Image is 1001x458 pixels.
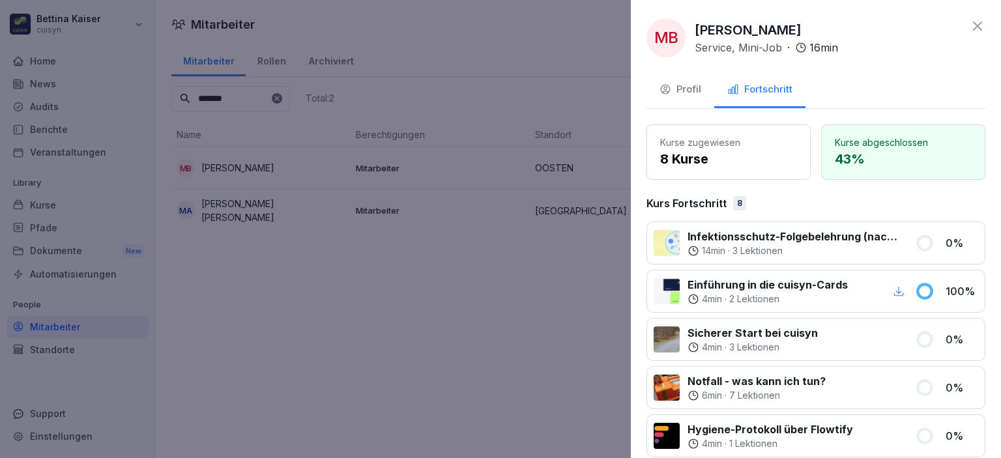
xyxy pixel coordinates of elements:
div: · [688,293,848,306]
p: 7 Lektionen [729,389,780,402]
p: 0 % [946,235,978,251]
p: 8 Kurse [660,149,797,169]
p: 0 % [946,332,978,347]
p: 16 min [809,40,838,55]
button: Profil [646,73,714,108]
p: Hygiene-Protokoll über Flowtify [688,422,853,437]
p: Infektionsschutz-Folgebelehrung (nach §43 IfSG) [688,229,899,244]
p: 4 min [702,437,722,450]
div: Fortschritt [727,82,792,97]
p: 0 % [946,428,978,444]
p: 3 Lektionen [733,244,783,257]
p: Kurs Fortschritt [646,195,727,211]
p: 100 % [946,283,978,299]
button: Fortschritt [714,73,805,108]
p: Service, Mini-Job [695,40,782,55]
div: Profil [660,82,701,97]
div: · [695,40,838,55]
p: 2 Lektionen [729,293,779,306]
p: 1 Lektionen [729,437,777,450]
div: MB [646,18,686,57]
p: Einführung in die cuisyn-Cards [688,277,848,293]
div: · [688,389,826,402]
div: · [688,437,853,450]
p: Notfall - was kann ich tun? [688,373,826,389]
p: 3 Lektionen [729,341,779,354]
div: 8 [733,196,746,210]
p: Kurse abgeschlossen [835,136,972,149]
p: Kurse zugewiesen [660,136,797,149]
p: 14 min [702,244,725,257]
p: 0 % [946,380,978,395]
p: 6 min [702,389,722,402]
p: Sicherer Start bei cuisyn [688,325,818,341]
div: · [688,244,899,257]
div: · [688,341,818,354]
p: 4 min [702,341,722,354]
p: [PERSON_NAME] [695,20,802,40]
p: 4 min [702,293,722,306]
p: 43 % [835,149,972,169]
